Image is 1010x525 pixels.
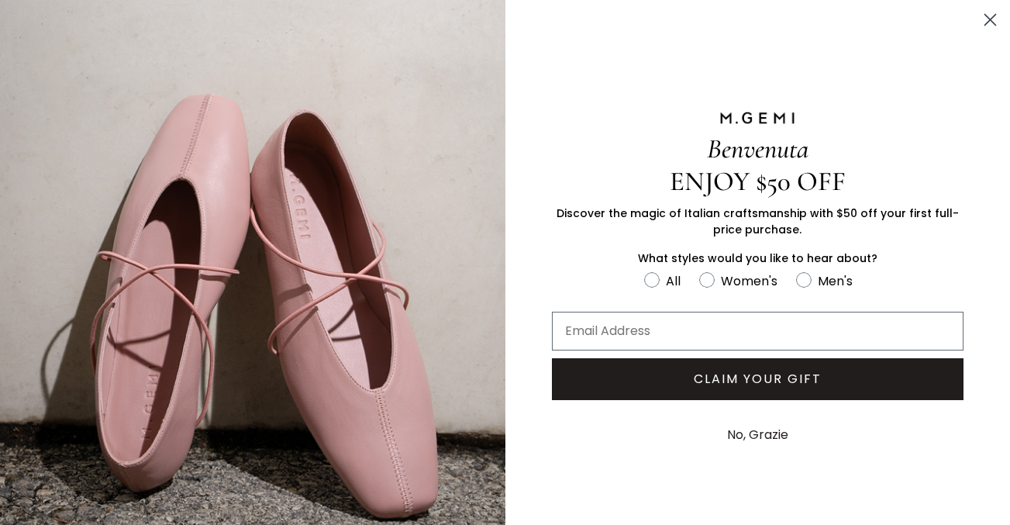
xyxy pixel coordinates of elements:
span: ENJOY $50 OFF [670,165,846,198]
button: Close dialog [977,6,1004,33]
span: What styles would you like to hear about? [638,250,877,266]
button: CLAIM YOUR GIFT [552,358,964,400]
div: Men's [818,271,853,291]
button: No, Grazie [719,416,796,454]
span: Discover the magic of Italian craftsmanship with $50 off your first full-price purchase. [557,206,959,237]
div: All [666,271,681,291]
span: Benvenuta [707,133,808,165]
img: M.GEMI [719,111,796,125]
input: Email Address [552,312,964,351]
div: Women's [721,271,777,291]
